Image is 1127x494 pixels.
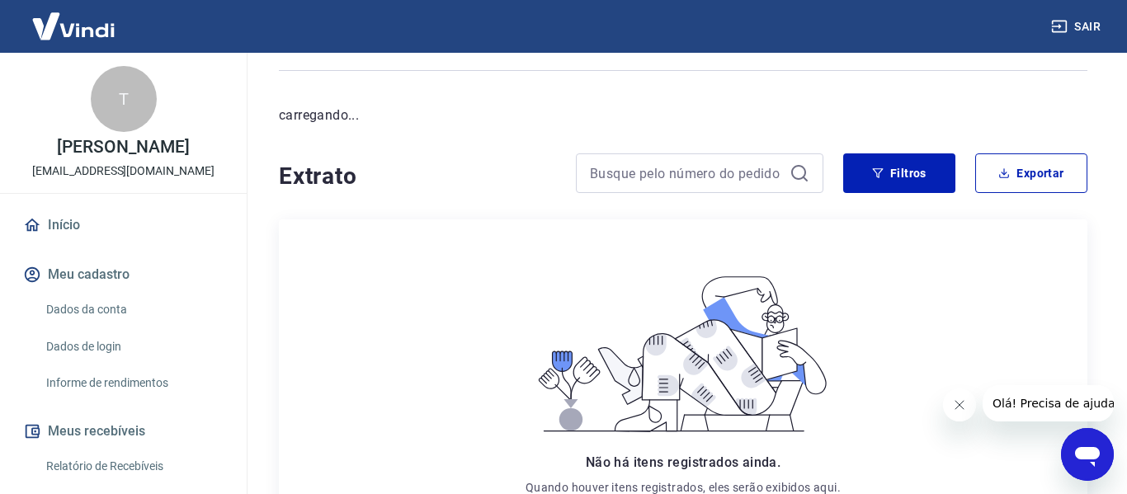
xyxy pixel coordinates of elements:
a: Relatório de Recebíveis [40,449,227,483]
button: Exportar [975,153,1087,193]
img: Vindi [20,1,127,51]
iframe: Fechar mensagem [943,388,976,421]
button: Meus recebíveis [20,413,227,449]
button: Meu cadastro [20,256,227,293]
p: carregando... [279,106,1087,125]
span: Olá! Precisa de ajuda? [10,12,139,25]
a: Informe de rendimentos [40,366,227,400]
a: Dados da conta [40,293,227,327]
iframe: Botão para abrir a janela de mensagens [1061,428,1114,481]
input: Busque pelo número do pedido [590,161,783,186]
button: Filtros [843,153,955,193]
button: Sair [1048,12,1107,42]
a: Início [20,207,227,243]
span: Não há itens registrados ainda. [586,454,780,470]
div: T [91,66,157,132]
p: [EMAIL_ADDRESS][DOMAIN_NAME] [32,162,215,180]
a: Dados de login [40,330,227,364]
h4: Extrato [279,160,556,193]
iframe: Mensagem da empresa [983,385,1114,421]
p: [PERSON_NAME] [57,139,189,156]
